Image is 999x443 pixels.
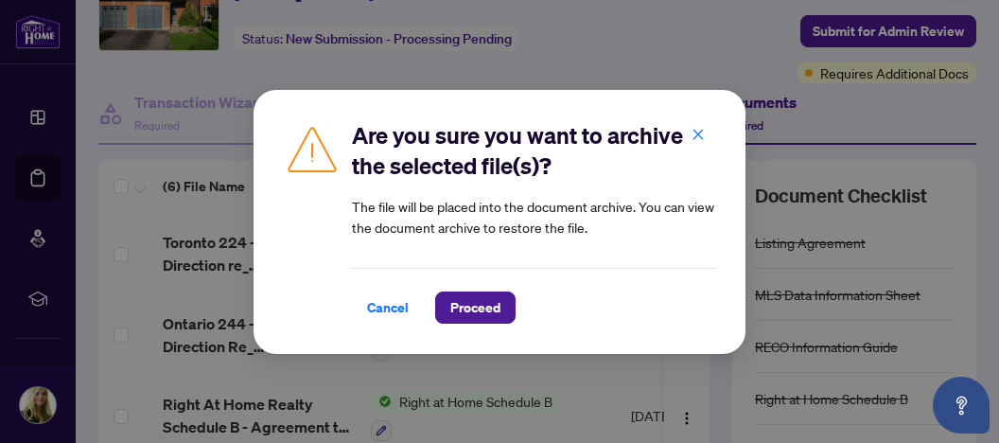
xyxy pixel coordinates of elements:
[435,292,516,324] button: Proceed
[367,292,409,323] span: Cancel
[352,292,424,324] button: Cancel
[933,377,990,434] button: Open asap
[284,120,341,177] img: Caution Icon
[352,120,715,181] h2: Are you sure you want to archive the selected file(s)?
[352,196,715,238] article: The file will be placed into the document archive. You can view the document archive to restore t...
[692,127,705,140] span: close
[450,292,500,323] span: Proceed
